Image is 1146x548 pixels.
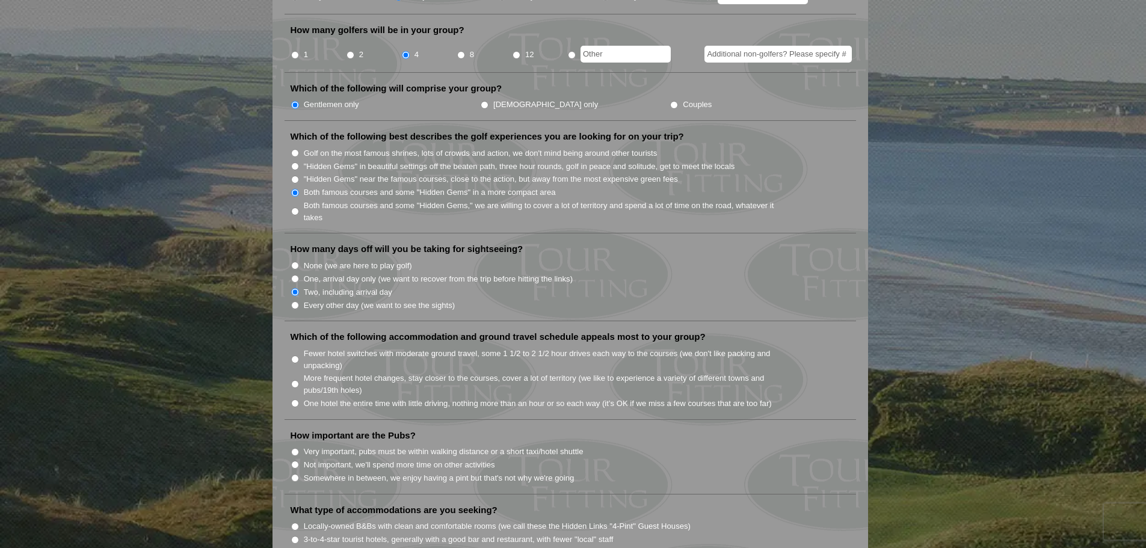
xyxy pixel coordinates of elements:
label: 2 [359,49,363,61]
label: Which of the following accommodation and ground travel schedule appeals most to your group? [291,331,706,343]
label: One, arrival day only (we want to recover from the trip before hitting the links) [304,273,573,285]
label: Couples [683,99,712,111]
label: Which of the following best describes the golf experiences you are looking for on your trip? [291,131,684,143]
label: 12 [525,49,534,61]
label: 1 [304,49,308,61]
label: How important are the Pubs? [291,429,416,442]
label: Which of the following will comprise your group? [291,82,502,94]
label: Both famous courses and some "Hidden Gems," we are willing to cover a lot of territory and spend ... [304,200,787,223]
label: Every other day (we want to see the sights) [304,300,455,312]
label: Somewhere in between, we enjoy having a pint but that's not why we're going [304,472,575,484]
label: "Hidden Gems" in beautiful settings off the beaten path, three hour rounds, golf in peace and sol... [304,161,735,173]
label: What type of accommodations are you seeking? [291,504,498,516]
label: How many days off will you be taking for sightseeing? [291,243,523,255]
label: Fewer hotel switches with moderate ground travel, some 1 1/2 to 2 1/2 hour drives each way to the... [304,348,787,371]
label: None (we are here to play golf) [304,260,412,272]
label: 8 [470,49,474,61]
label: Two, including arrival day [304,286,392,298]
label: More frequent hotel changes, stay closer to the courses, cover a lot of territory (we like to exp... [304,372,787,396]
label: Not important, we'll spend more time on other activities [304,459,495,471]
label: "Hidden Gems" near the famous courses, close to the action, but away from the most expensive gree... [304,173,678,185]
label: 3-to-4-star tourist hotels, generally with a good bar and restaurant, with fewer "local" staff [304,534,614,546]
label: Both famous courses and some "Hidden Gems" in a more compact area [304,186,556,199]
label: [DEMOGRAPHIC_DATA] only [493,99,598,111]
label: Locally-owned B&Bs with clean and comfortable rooms (we call these the Hidden Links "4-Pint" Gues... [304,520,691,532]
label: Golf on the most famous shrines, lots of crowds and action, we don't mind being around other tour... [304,147,658,159]
input: Additional non-golfers? Please specify # [704,46,852,63]
label: Very important, pubs must be within walking distance or a short taxi/hotel shuttle [304,446,584,458]
label: Gentlemen only [304,99,359,111]
label: How many golfers will be in your group? [291,24,464,36]
label: 4 [414,49,419,61]
input: Other [581,46,671,63]
label: One hotel the entire time with little driving, nothing more than an hour or so each way (it’s OK ... [304,398,772,410]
